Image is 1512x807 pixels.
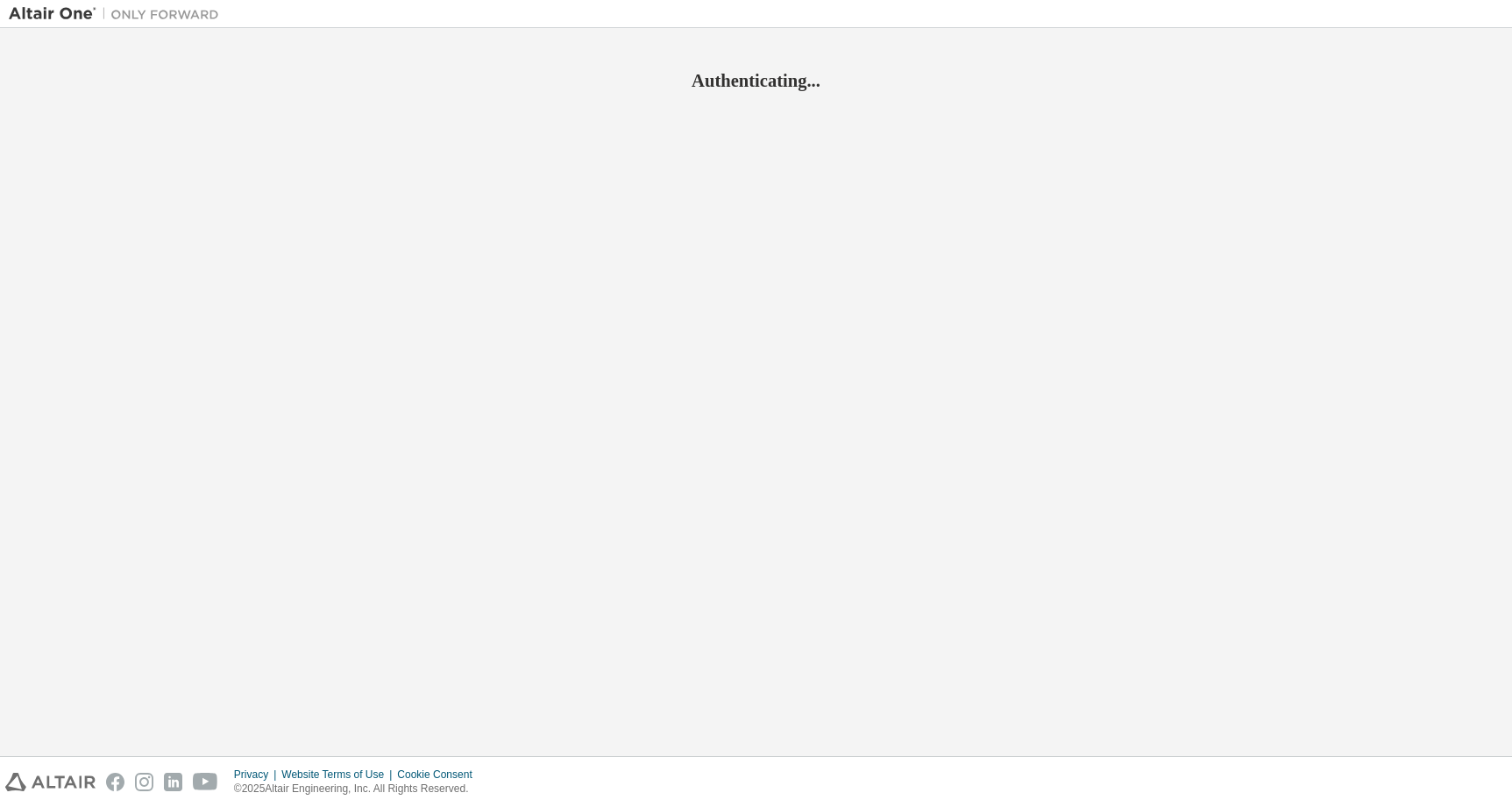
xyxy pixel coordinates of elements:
[193,773,218,791] img: youtube.svg
[234,782,483,796] p: © 2025 Altair Engineering, Inc. All Rights Reserved.
[397,768,482,782] div: Cookie Consent
[5,773,96,791] img: altair_logo.svg
[164,773,182,791] img: linkedin.svg
[9,5,228,23] img: Altair One
[9,69,1503,92] h2: Authenticating...
[106,773,124,791] img: facebook.svg
[234,768,281,782] div: Privacy
[281,768,397,782] div: Website Terms of Use
[135,773,153,791] img: instagram.svg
